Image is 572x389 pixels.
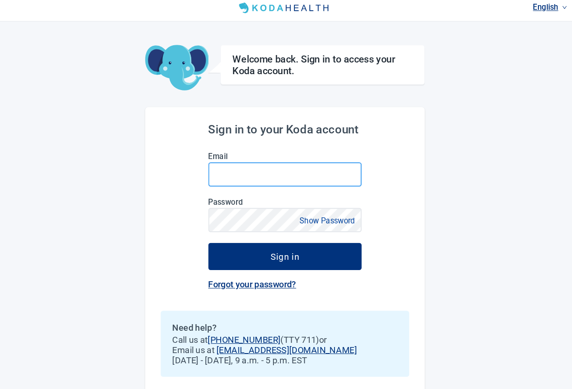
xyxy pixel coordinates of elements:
[238,6,334,21] img: Koda Health
[521,5,561,20] a: Current language: English
[178,347,394,356] span: [DATE] - [DATE], 9 a.m. - 5 p.m. EST
[212,195,360,204] label: Password
[272,247,300,257] div: Sign in
[212,274,297,284] a: Forgot your password?
[552,10,557,15] span: down
[212,151,360,160] label: Email
[212,123,360,136] h2: Sign in to your Koda account
[178,315,394,325] h2: Need help?
[297,211,356,224] button: Show Password
[212,239,360,265] button: Sign in
[178,327,394,337] span: Call us at (TTY 711) or
[152,49,213,93] img: Koda Elephant
[220,337,355,347] a: [EMAIL_ADDRESS][DOMAIN_NAME]
[236,56,409,79] h1: Welcome back. Sign in to access your Koda account.
[178,337,394,347] span: Email us at
[212,327,282,337] a: [PHONE_NUMBER]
